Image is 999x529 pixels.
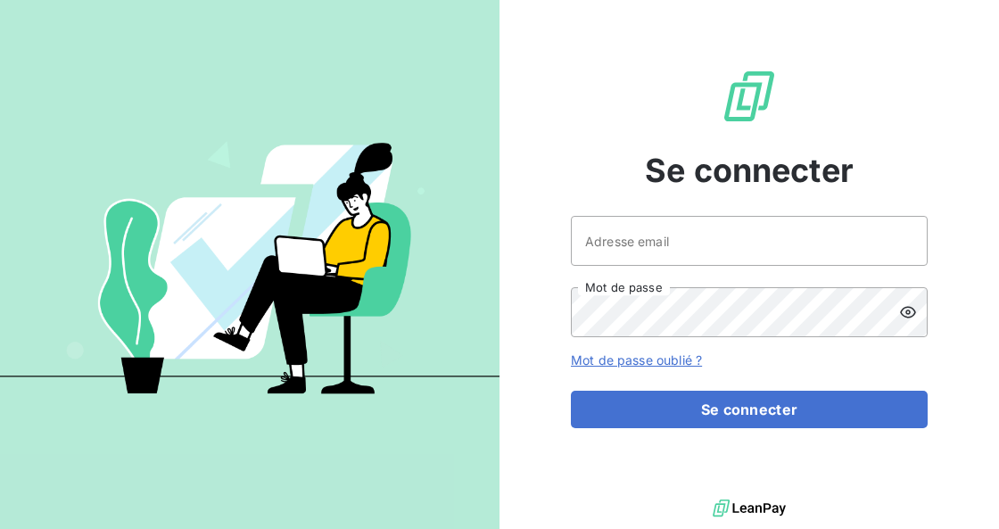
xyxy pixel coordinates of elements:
span: Se connecter [645,146,854,194]
input: placeholder [571,216,928,266]
a: Mot de passe oublié ? [571,352,702,368]
img: Logo LeanPay [721,68,778,125]
button: Se connecter [571,391,928,428]
img: logo [713,495,786,522]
